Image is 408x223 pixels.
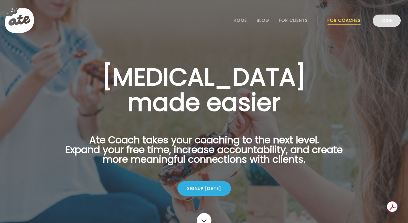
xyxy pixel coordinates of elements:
[373,15,401,27] a: Login
[56,135,352,171] p: Ate Coach takes your coaching to the next level. Expand your free time, increase accountability, ...
[279,18,308,23] a: For Clients
[234,18,247,23] a: Home
[327,18,361,23] a: For Coaches
[56,64,352,115] h1: [MEDICAL_DATA] made easier
[177,181,231,196] div: Signup [DATE]
[257,18,269,23] a: Blog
